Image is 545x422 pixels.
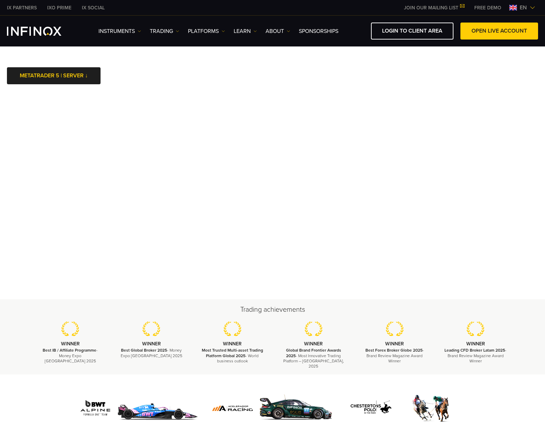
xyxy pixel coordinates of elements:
a: INFINOX [77,4,110,11]
a: INFINOX MENU [469,4,507,11]
a: METATRADER 5 | SERVER ↓ [7,67,101,84]
p: - World business outlook [201,348,265,364]
a: TRADING [150,27,179,35]
strong: Most Trusted Multi-asset Trading Platform Global 2025 [202,348,263,358]
p: - Money Expo [GEOGRAPHIC_DATA] 2025 [120,348,183,358]
span: en [517,3,530,12]
h2: Trading achievements [30,305,515,315]
a: INFINOX [42,4,77,11]
strong: Global Brand Frontier Awards 2025 [286,348,341,358]
a: Instruments [98,27,141,35]
strong: WINNER [61,341,80,347]
a: INFINOX Logo [7,27,78,36]
strong: WINNER [223,341,242,347]
strong: WINNER [304,341,323,347]
a: JOIN OUR MAILING LIST [399,5,469,11]
a: Learn [234,27,257,35]
p: - Brand Review Magazine Award Winner [363,348,426,364]
strong: Best Global Broker 2025 [121,348,167,353]
strong: WINNER [385,341,404,347]
strong: WINNER [466,341,485,347]
a: OPEN LIVE ACCOUNT [460,23,538,40]
p: - Money Expo [GEOGRAPHIC_DATA] 2025 [38,348,102,364]
strong: Best Forex Broker Globe 2025 [365,348,423,353]
p: - Most Innovative Trading Platform – [GEOGRAPHIC_DATA], 2025 [282,348,345,369]
strong: Leading CFD Broker Latam 2025 [444,348,505,353]
a: SPONSORSHIPS [299,27,338,35]
a: INFINOX [2,4,42,11]
strong: WINNER [142,341,161,347]
a: ABOUT [266,27,290,35]
a: LOGIN TO CLIENT AREA [371,23,453,40]
a: PLATFORMS [188,27,225,35]
p: - Brand Review Magazine Award Winner [444,348,508,364]
strong: Best IB / Affiliate Programme [43,348,96,353]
